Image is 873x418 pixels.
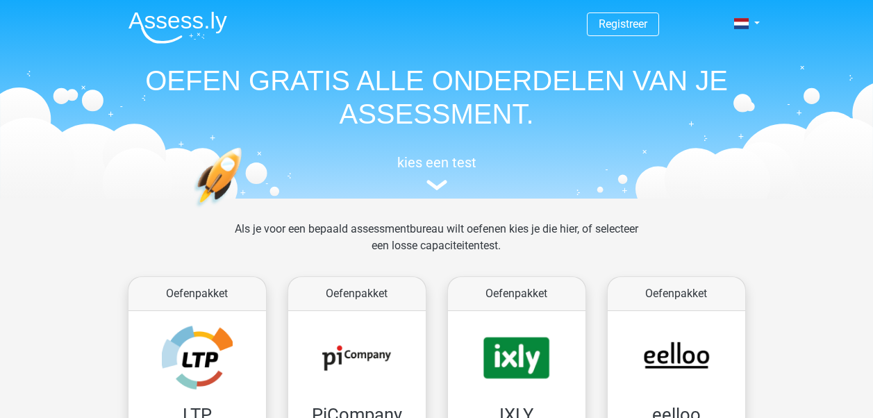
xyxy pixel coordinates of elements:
[599,17,647,31] a: Registreer
[194,147,296,273] img: oefenen
[224,221,649,271] div: Als je voor een bepaald assessmentbureau wilt oefenen kies je die hier, of selecteer een losse ca...
[117,154,756,191] a: kies een test
[128,11,227,44] img: Assessly
[117,64,756,131] h1: OEFEN GRATIS ALLE ONDERDELEN VAN JE ASSESSMENT.
[426,180,447,190] img: assessment
[117,154,756,171] h5: kies een test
